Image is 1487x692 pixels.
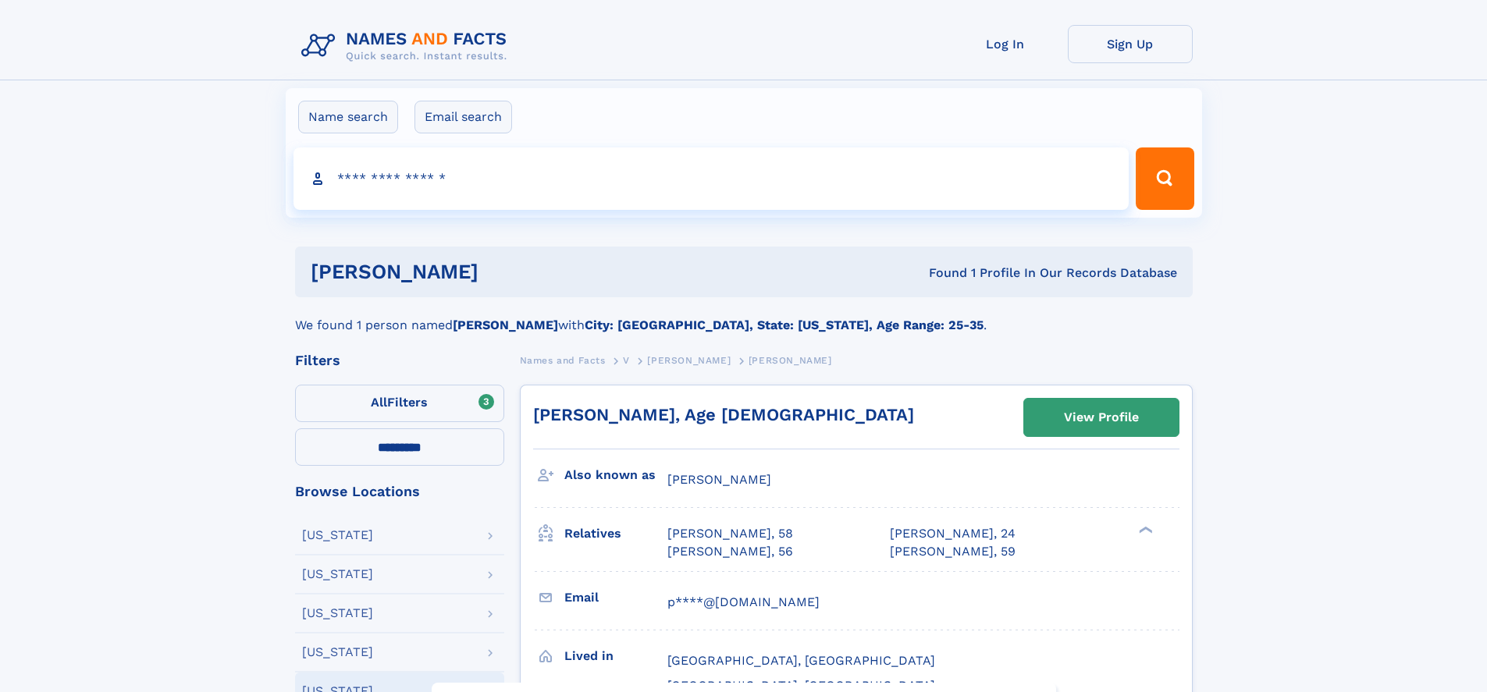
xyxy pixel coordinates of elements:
span: [PERSON_NAME] [647,355,731,366]
label: Filters [295,385,504,422]
h3: Relatives [564,520,667,547]
label: Name search [298,101,398,133]
div: [US_STATE] [302,646,373,658]
a: [PERSON_NAME], 58 [667,525,793,542]
div: Browse Locations [295,484,504,499]
a: V [623,350,630,370]
label: Email search [414,101,512,133]
img: Logo Names and Facts [295,25,520,67]
a: Sign Up [1068,25,1193,63]
b: [PERSON_NAME] [453,318,558,332]
button: Search Button [1136,147,1194,210]
div: Found 1 Profile In Our Records Database [703,264,1177,282]
h3: Email [564,584,667,611]
h1: [PERSON_NAME] [311,262,704,282]
div: [US_STATE] [302,607,373,619]
span: V [623,355,630,366]
a: [PERSON_NAME], 59 [890,543,1016,560]
div: [US_STATE] [302,568,373,580]
a: [PERSON_NAME], 56 [667,543,793,560]
a: View Profile [1024,399,1179,436]
input: search input [293,147,1129,210]
b: City: [GEOGRAPHIC_DATA], State: [US_STATE], Age Range: 25-35 [585,318,984,332]
div: ❯ [1135,525,1154,535]
div: View Profile [1064,399,1139,435]
a: [PERSON_NAME], Age [DEMOGRAPHIC_DATA] [533,405,914,424]
span: All [371,395,387,410]
a: Names and Facts [520,350,606,370]
a: [PERSON_NAME], 24 [890,525,1016,542]
a: [PERSON_NAME] [647,350,731,370]
div: [US_STATE] [302,529,373,541]
a: Log In [943,25,1068,63]
span: [PERSON_NAME] [749,355,832,366]
div: We found 1 person named with . [295,297,1193,335]
h3: Also known as [564,462,667,488]
span: [PERSON_NAME] [667,472,771,487]
span: [GEOGRAPHIC_DATA], [GEOGRAPHIC_DATA] [667,653,935,668]
div: Filters [295,353,504,367]
h3: Lived in [564,643,667,669]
